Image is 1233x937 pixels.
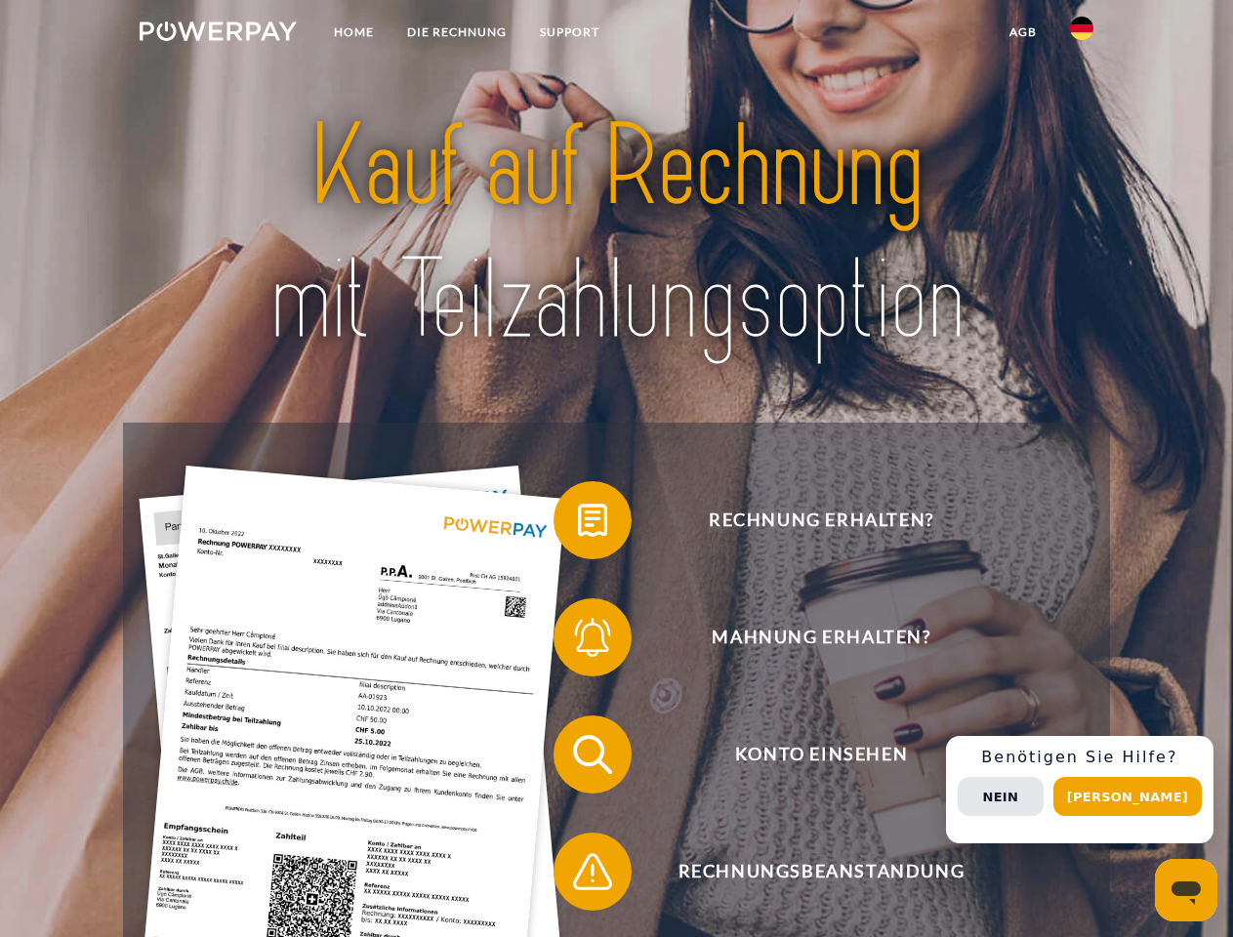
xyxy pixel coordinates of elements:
button: Nein [958,777,1044,816]
button: Rechnung erhalten? [554,481,1061,559]
img: title-powerpay_de.svg [186,94,1047,374]
a: DIE RECHNUNG [390,15,523,50]
iframe: Schaltfläche zum Öffnen des Messaging-Fensters [1155,859,1217,921]
div: Schnellhilfe [946,736,1213,843]
a: agb [993,15,1053,50]
button: Konto einsehen [554,715,1061,794]
span: Mahnung erhalten? [582,598,1060,676]
span: Rechnungsbeanstandung [582,833,1060,911]
img: qb_bell.svg [568,613,617,662]
span: Rechnung erhalten? [582,481,1060,559]
span: Konto einsehen [582,715,1060,794]
a: SUPPORT [523,15,616,50]
button: Rechnungsbeanstandung [554,833,1061,911]
h3: Benötigen Sie Hilfe? [958,748,1202,767]
button: Mahnung erhalten? [554,598,1061,676]
img: qb_search.svg [568,730,617,779]
img: de [1070,17,1093,40]
button: [PERSON_NAME] [1053,777,1202,816]
img: qb_warning.svg [568,847,617,896]
img: logo-powerpay-white.svg [140,21,297,41]
a: Home [317,15,390,50]
img: qb_bill.svg [568,496,617,545]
